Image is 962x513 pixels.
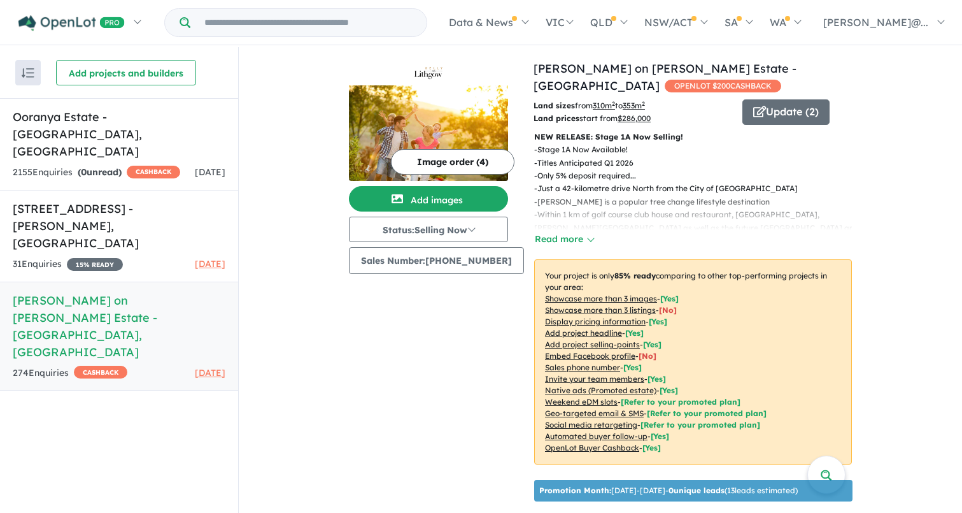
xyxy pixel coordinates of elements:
img: Kelly on Lithgow Estate - Beveridge [349,85,508,181]
div: 31 Enquir ies [13,257,123,272]
b: 0 unique leads [668,486,725,495]
span: [ No ] [659,305,677,315]
span: 0 [81,166,87,178]
u: Embed Facebook profile [545,351,635,361]
span: [Refer to your promoted plan] [621,397,740,407]
span: CASHBACK [127,166,180,178]
span: [ Yes ] [623,363,642,372]
span: [Refer to your promoted plan] [640,420,760,430]
button: Image order (4) [391,149,514,175]
span: [ Yes ] [643,340,661,349]
u: Sales phone number [545,363,620,372]
u: Geo-targeted email & SMS [545,408,644,418]
u: Invite your team members [545,374,644,384]
u: Social media retargeting [545,420,637,430]
span: [DATE] [195,258,225,270]
button: Add images [349,186,508,212]
input: Try estate name, suburb, builder or developer [193,9,424,36]
span: to [615,101,645,110]
span: [ Yes ] [660,294,679,303]
p: - [PERSON_NAME] is a popular tree change lifestyle destination [534,196,862,208]
b: Land sizes [534,101,575,110]
h5: [PERSON_NAME] on [PERSON_NAME] Estate - [GEOGRAPHIC_DATA] , [GEOGRAPHIC_DATA] [13,292,225,361]
u: Showcase more than 3 listings [545,305,656,315]
span: [ Yes ] [649,317,667,326]
h5: [STREET_ADDRESS] - [PERSON_NAME] , [GEOGRAPHIC_DATA] [13,200,225,252]
a: [PERSON_NAME] on [PERSON_NAME] Estate - [GEOGRAPHIC_DATA] [534,61,796,93]
span: CASHBACK [74,366,127,379]
button: Update (2) [742,99,830,125]
strong: ( unread) [78,166,122,178]
button: Status:Selling Now [349,217,508,242]
span: [DATE] [195,367,225,379]
span: [Yes] [660,386,678,395]
u: 310 m [593,101,615,110]
b: Land prices [534,113,579,123]
span: [ Yes ] [625,328,644,338]
u: Add project selling-points [545,340,640,349]
p: - Only 5% deposit required... [534,170,862,182]
u: 353 m [623,101,645,110]
button: Sales Number:[PHONE_NUMBER] [349,247,524,274]
span: [PERSON_NAME]@... [823,16,928,29]
span: [Yes] [642,443,661,452]
p: - Stage 1A Now Available! [534,143,862,156]
u: Weekend eDM slots [545,397,618,407]
span: [DATE] [195,166,225,178]
p: - Titles Anticipated Q1 2026 [534,157,862,170]
button: Read more [534,232,594,247]
span: [ No ] [639,351,656,361]
p: NEW RELEASE: Stage 1A Now Selling! [534,131,852,143]
img: sort.svg [22,68,34,78]
u: Showcase more than 3 images [545,294,657,303]
button: Add projects and builders [56,60,196,85]
a: Kelly on Lithgow Estate - Beveridge LogoKelly on Lithgow Estate - Beveridge [349,60,508,181]
h5: Ooranya Estate - [GEOGRAPHIC_DATA] , [GEOGRAPHIC_DATA] [13,108,225,160]
span: OPENLOT $ 200 CASHBACK [665,80,781,92]
u: Native ads (Promoted estate) [545,386,656,395]
span: [ Yes ] [647,374,666,384]
u: Automated buyer follow-up [545,431,647,441]
sup: 2 [642,100,645,107]
div: 274 Enquir ies [13,366,127,381]
b: Promotion Month: [539,486,611,495]
u: $ 286,000 [618,113,651,123]
p: from [534,99,733,112]
p: - Within 1 km of golf course club house and restaurant, [GEOGRAPHIC_DATA], [PERSON_NAME][GEOGRAPH... [534,208,862,247]
b: 85 % ready [614,271,656,280]
span: [Refer to your promoted plan] [647,408,767,418]
u: OpenLot Buyer Cashback [545,443,639,452]
u: Add project headline [545,328,622,338]
p: [DATE] - [DATE] - ( 13 leads estimated) [539,485,798,496]
p: Your project is only comparing to other top-performing projects in your area: - - - - - - - - - -... [534,259,852,465]
p: - Just a 42-kilometre drive North from the City of [GEOGRAPHIC_DATA] [534,182,862,195]
sup: 2 [612,100,615,107]
div: 2155 Enquir ies [13,165,180,180]
img: Openlot PRO Logo White [18,15,125,31]
img: Kelly on Lithgow Estate - Beveridge Logo [354,65,503,80]
u: Display pricing information [545,317,646,326]
span: 15 % READY [67,258,123,271]
p: start from [534,112,733,125]
span: [Yes] [651,431,669,441]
